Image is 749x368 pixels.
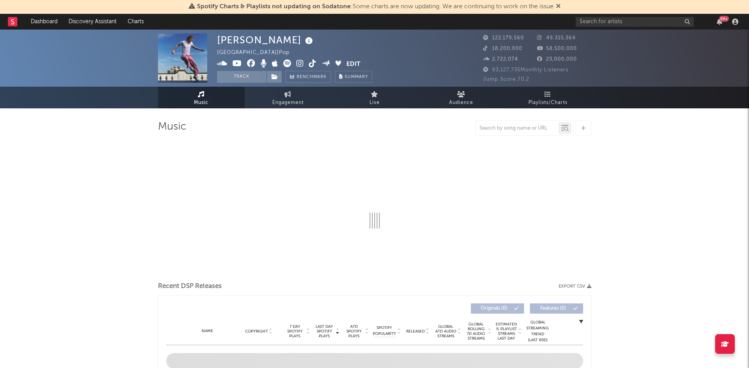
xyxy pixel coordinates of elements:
span: Dismiss [556,4,561,10]
button: Export CSV [559,284,591,289]
a: Benchmark [286,71,331,83]
button: Originals(0) [471,303,524,314]
span: 93,127,735 Monthly Listeners [483,67,569,72]
span: Summary [345,75,368,79]
button: Features(0) [530,303,583,314]
span: Spotify Popularity [373,325,396,337]
span: : Some charts are now updating. We are continuing to work on the issue [197,4,554,10]
span: 7 Day Spotify Plays [284,324,305,338]
a: Dashboard [25,14,63,30]
a: Music [158,87,245,108]
span: 18,200,000 [483,46,522,51]
span: Benchmark [297,72,327,82]
button: 99+ [717,19,722,25]
span: 58,500,000 [537,46,577,51]
div: [PERSON_NAME] [217,33,315,46]
span: ATD Spotify Plays [344,324,364,338]
a: Engagement [245,87,331,108]
span: Jump Score: 70.2 [483,77,529,82]
span: Recent DSP Releases [158,282,222,291]
span: Originals ( 0 ) [476,306,512,311]
span: Last Day Spotify Plays [314,324,335,338]
span: Features ( 0 ) [535,306,571,311]
a: Live [331,87,418,108]
span: Audience [449,98,473,108]
input: Search for artists [576,17,694,27]
span: Engagement [272,98,304,108]
button: Track [217,71,266,83]
button: Summary [335,71,372,83]
div: [GEOGRAPHIC_DATA] | Pop [217,48,299,58]
div: Global Streaming Trend (Last 60D) [526,320,550,343]
span: Global ATD Audio Streams [435,324,457,338]
span: 2,722,074 [483,57,518,62]
span: 122,179,560 [483,35,524,41]
a: Playlists/Charts [505,87,591,108]
input: Search by song name or URL [476,125,559,132]
span: Playlists/Charts [528,98,567,108]
button: Edit [346,59,361,69]
span: Live [370,98,380,108]
a: Discovery Assistant [63,14,122,30]
div: Name [182,328,234,334]
span: Global Rolling 7D Audio Streams [465,322,487,341]
span: Estimated % Playlist Streams Last Day [496,322,517,341]
a: Audience [418,87,505,108]
a: Charts [122,14,149,30]
span: Released [406,329,425,334]
span: Copyright [245,329,268,334]
div: 99 + [719,16,729,22]
span: Spotify Charts & Playlists not updating on Sodatone [197,4,351,10]
span: Music [194,98,208,108]
span: 23,000,000 [537,57,577,62]
span: 49,315,364 [537,35,576,41]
